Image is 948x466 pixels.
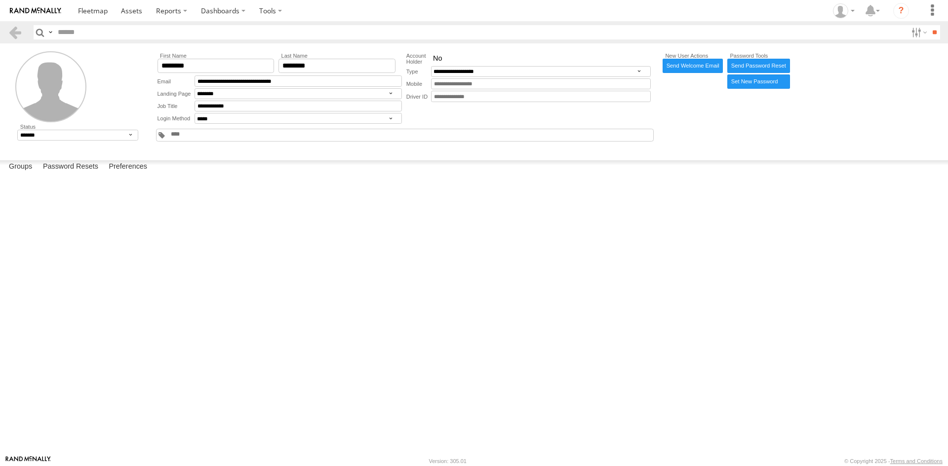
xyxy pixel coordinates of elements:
label: Preferences [104,160,152,174]
span: No [433,54,442,63]
label: Job Title [158,101,195,112]
label: First Name [158,53,275,59]
label: Login Method [158,113,195,124]
a: Visit our Website [5,456,51,466]
img: rand-logo.svg [10,7,61,14]
label: Type [406,66,431,77]
label: Search Filter Options [908,25,929,39]
label: Mobile [406,78,431,90]
div: © Copyright 2025 - [844,458,943,464]
div: Tye Clark [829,3,858,18]
label: Groups [4,160,37,174]
a: Send Welcome Email [663,59,723,73]
a: Terms and Conditions [890,458,943,464]
div: Version: 305.01 [429,458,467,464]
label: New User Actions [663,53,723,59]
label: Manually enter new password [727,74,790,89]
a: Send Password Reset [727,59,790,73]
label: Account Holder [406,53,431,65]
label: Landing Page [158,88,195,99]
label: Email [158,75,195,87]
label: Last Name [278,53,395,59]
label: Password Resets [38,160,103,174]
label: Search Query [46,25,54,39]
a: Back to previous Page [8,25,22,39]
i: ? [893,3,909,19]
label: Driver ID [406,91,431,102]
label: Password Tools [727,53,790,59]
